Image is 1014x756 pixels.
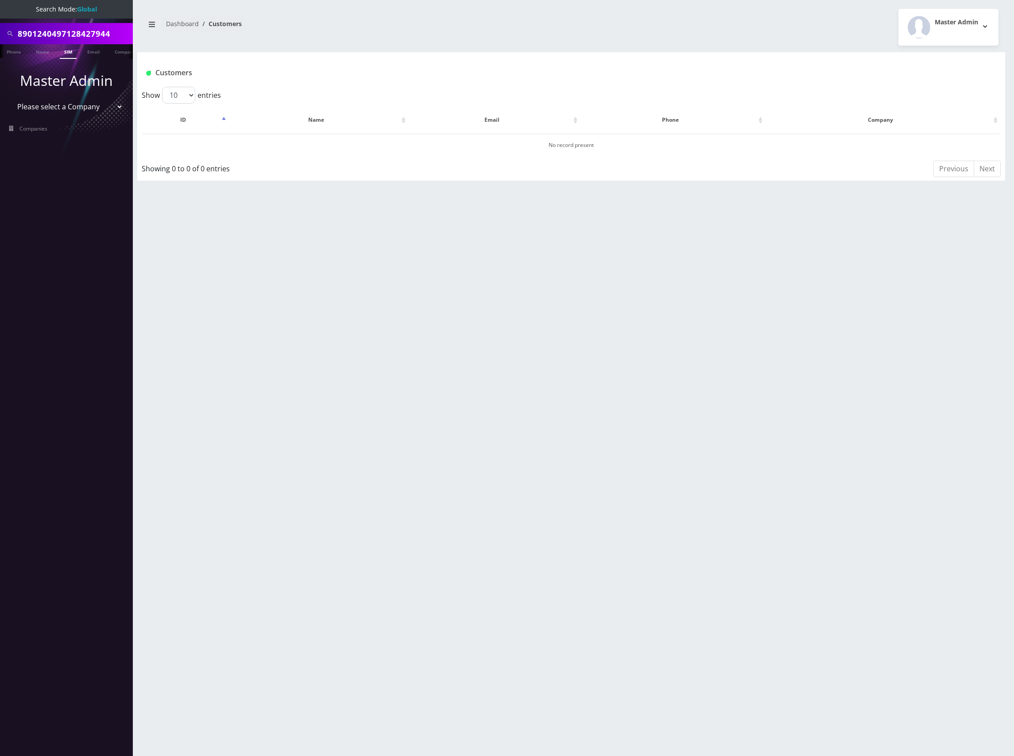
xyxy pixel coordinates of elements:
th: Phone: activate to sort column ascending [581,107,765,133]
th: ID: activate to sort column descending [143,107,228,133]
a: Email [83,44,104,58]
a: SIM [60,44,77,59]
a: Dashboard [166,19,199,28]
th: Email: activate to sort column ascending [409,107,580,133]
th: Company: activate to sort column ascending [766,107,1000,133]
input: Search All Companies [18,25,131,42]
a: Next [974,161,1001,177]
a: Company [110,44,140,58]
h1: Customers [146,69,852,77]
th: Name: activate to sort column ascending [229,107,408,133]
span: Companies [19,125,47,132]
button: Master Admin [898,9,999,46]
span: Search Mode: [36,5,97,13]
nav: breadcrumb [144,15,565,40]
label: Show entries [142,87,221,104]
li: Customers [199,19,242,28]
td: No record present [143,134,1000,156]
a: Previous [933,161,974,177]
div: Showing 0 to 0 of 0 entries [142,160,493,174]
h2: Master Admin [935,19,978,26]
select: Showentries [162,87,195,104]
a: Phone [2,44,25,58]
a: Name [31,44,54,58]
strong: Global [77,5,97,13]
